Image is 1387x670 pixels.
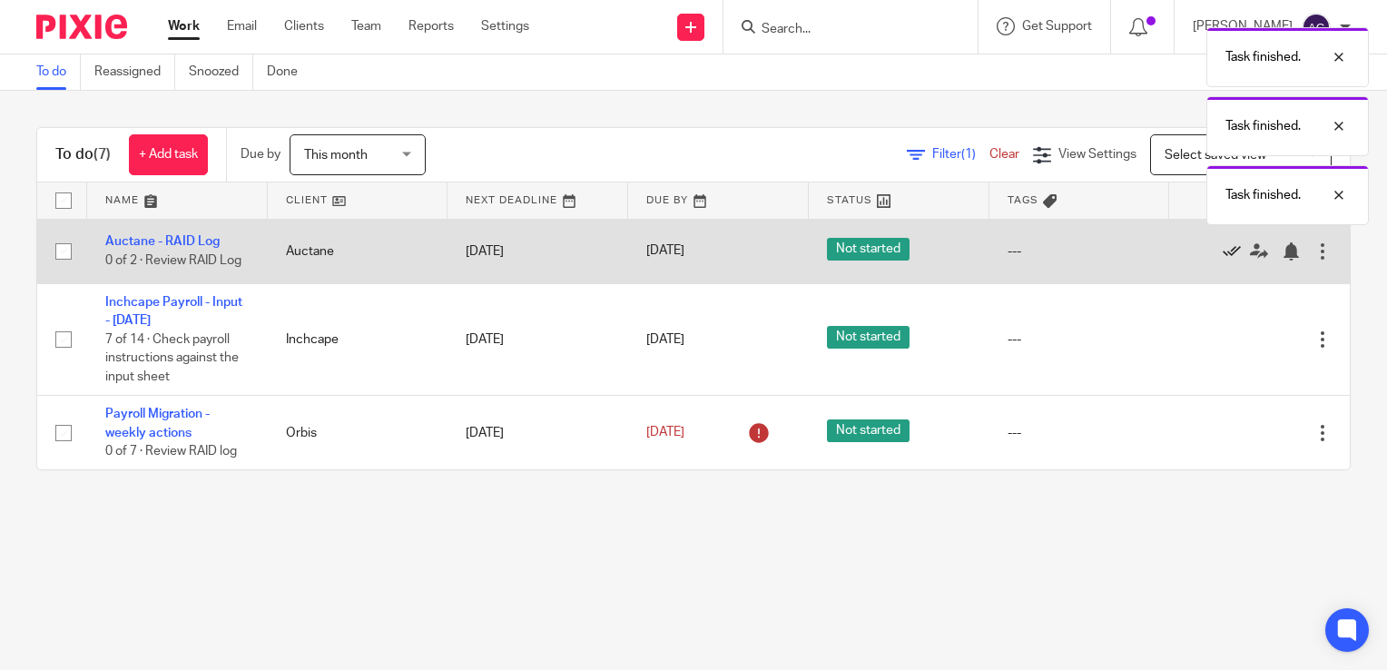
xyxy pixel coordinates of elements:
[55,145,111,164] h1: To do
[351,17,381,35] a: Team
[268,283,448,395] td: Inchcape
[267,54,311,90] a: Done
[827,238,910,261] span: Not started
[94,54,175,90] a: Reassigned
[105,296,242,327] a: Inchcape Payroll - Input - [DATE]
[448,219,628,283] td: [DATE]
[827,326,910,349] span: Not started
[189,54,253,90] a: Snoozed
[105,333,239,383] span: 7 of 14 · Check payroll instructions against the input sheet
[129,134,208,175] a: + Add task
[93,147,111,162] span: (7)
[646,427,684,439] span: [DATE]
[105,254,241,267] span: 0 of 2 · Review RAID Log
[1225,117,1301,135] p: Task finished.
[241,145,280,163] p: Due by
[1008,424,1152,442] div: ---
[36,15,127,39] img: Pixie
[105,235,220,248] a: Auctane - RAID Log
[1223,242,1250,261] a: Mark as done
[268,396,448,470] td: Orbis
[227,17,257,35] a: Email
[646,333,684,346] span: [DATE]
[1008,242,1152,261] div: ---
[646,245,684,258] span: [DATE]
[1225,48,1301,66] p: Task finished.
[168,17,200,35] a: Work
[827,419,910,442] span: Not started
[448,283,628,395] td: [DATE]
[1225,186,1301,204] p: Task finished.
[481,17,529,35] a: Settings
[36,54,81,90] a: To do
[284,17,324,35] a: Clients
[1008,330,1152,349] div: ---
[105,445,237,458] span: 0 of 7 · Review RAID log
[105,408,210,438] a: Payroll Migration - weekly actions
[408,17,454,35] a: Reports
[268,219,448,283] td: Auctane
[304,149,368,162] span: This month
[448,396,628,470] td: [DATE]
[1302,13,1331,42] img: svg%3E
